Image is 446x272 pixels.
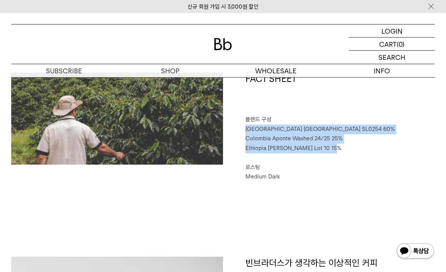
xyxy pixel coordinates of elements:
p: WHOLESALE [223,64,329,77]
span: 로스팅 [245,164,260,171]
img: 블랙수트 [11,73,223,165]
span: Medium Dark [245,174,280,180]
p: (0) [397,38,405,51]
span: Ethiopia [PERSON_NAME] Lot 10 15% [245,145,341,152]
a: SHOP [117,64,223,77]
a: CART (0) [349,38,435,51]
span: 블렌드 구성 [245,116,271,123]
p: LOGIN [381,25,403,37]
img: 카카오톡 채널 1:1 채팅 버튼 [396,243,435,261]
a: 신규 회원 가입 시 3,000원 할인 [188,3,258,10]
span: Colombia Aponte Washed 24/25 25% [245,135,343,142]
span: [GEOGRAPHIC_DATA] [GEOGRAPHIC_DATA] SL0254 60% [245,126,395,133]
p: INFO [329,64,435,77]
span: ⠀ [245,155,250,161]
h1: FACT SHEET [245,73,435,116]
p: CART [379,38,397,51]
a: LOGIN [349,25,435,38]
a: SUBSCRIBE [11,64,117,77]
p: SEARCH [378,51,405,64]
img: 로고 [214,38,232,51]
